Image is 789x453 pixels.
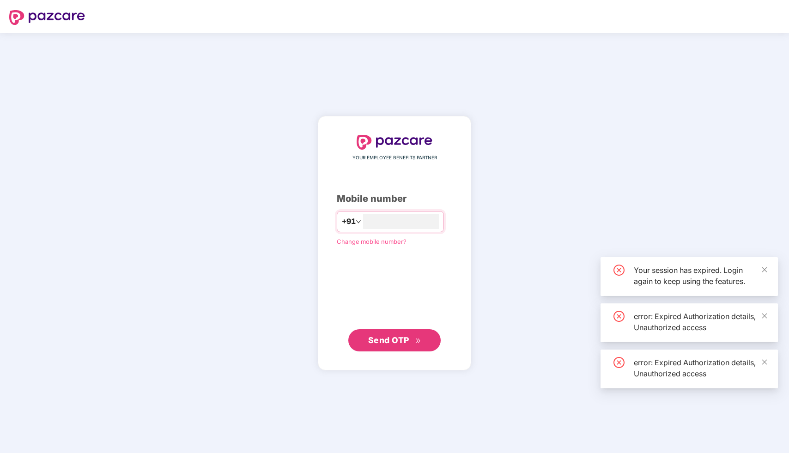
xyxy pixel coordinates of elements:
a: Change mobile number? [337,238,407,245]
span: Send OTP [368,335,409,345]
span: close-circle [613,357,625,368]
button: Send OTPdouble-right [348,329,441,351]
span: down [356,219,361,224]
img: logo [357,135,432,150]
span: close-circle [613,265,625,276]
div: Your session has expired. Login again to keep using the features. [634,265,767,287]
span: YOUR EMPLOYEE BENEFITS PARTNER [352,154,437,162]
span: close-circle [613,311,625,322]
span: close [761,266,768,273]
span: +91 [342,216,356,227]
span: close [761,313,768,319]
div: error: Expired Authorization details, Unauthorized access [634,311,767,333]
div: error: Expired Authorization details, Unauthorized access [634,357,767,379]
img: logo [9,10,85,25]
div: Mobile number [337,192,452,206]
span: double-right [415,338,421,344]
span: close [761,359,768,365]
